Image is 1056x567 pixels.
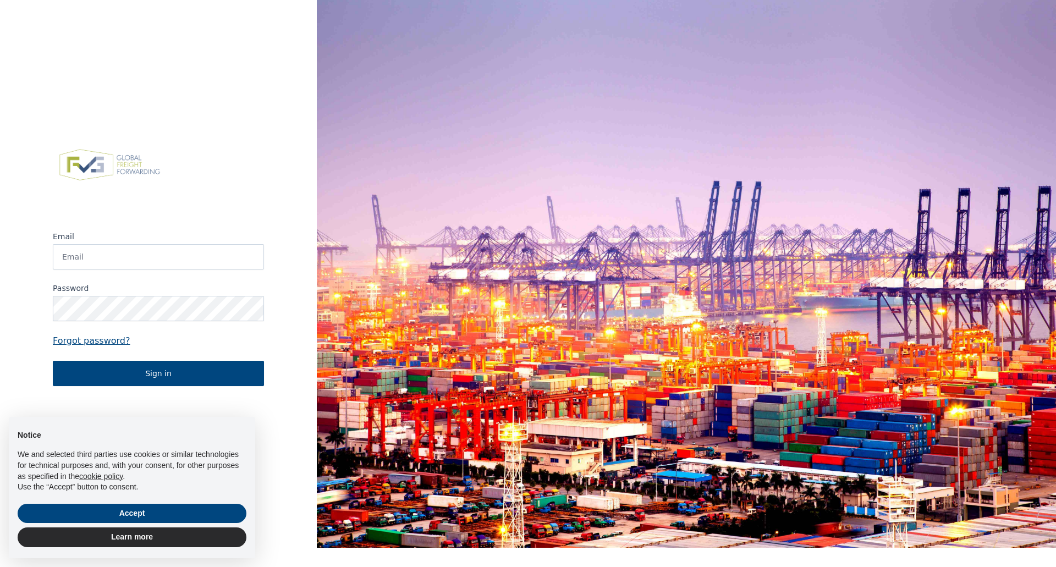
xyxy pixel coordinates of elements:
p: We and selected third parties use cookies or similar technologies for technical purposes and, wit... [18,449,246,482]
img: FVG - Global freight forwarding [53,143,167,187]
input: Email [53,244,264,269]
a: cookie policy [79,472,123,481]
p: Use the “Accept” button to consent. [18,482,246,493]
a: Forgot password? [53,334,264,348]
button: Learn more [18,527,246,547]
button: Accept [18,504,246,524]
label: Password [53,283,264,294]
button: Sign in [53,361,264,386]
h2: Notice [18,430,246,441]
label: Email [53,231,264,242]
